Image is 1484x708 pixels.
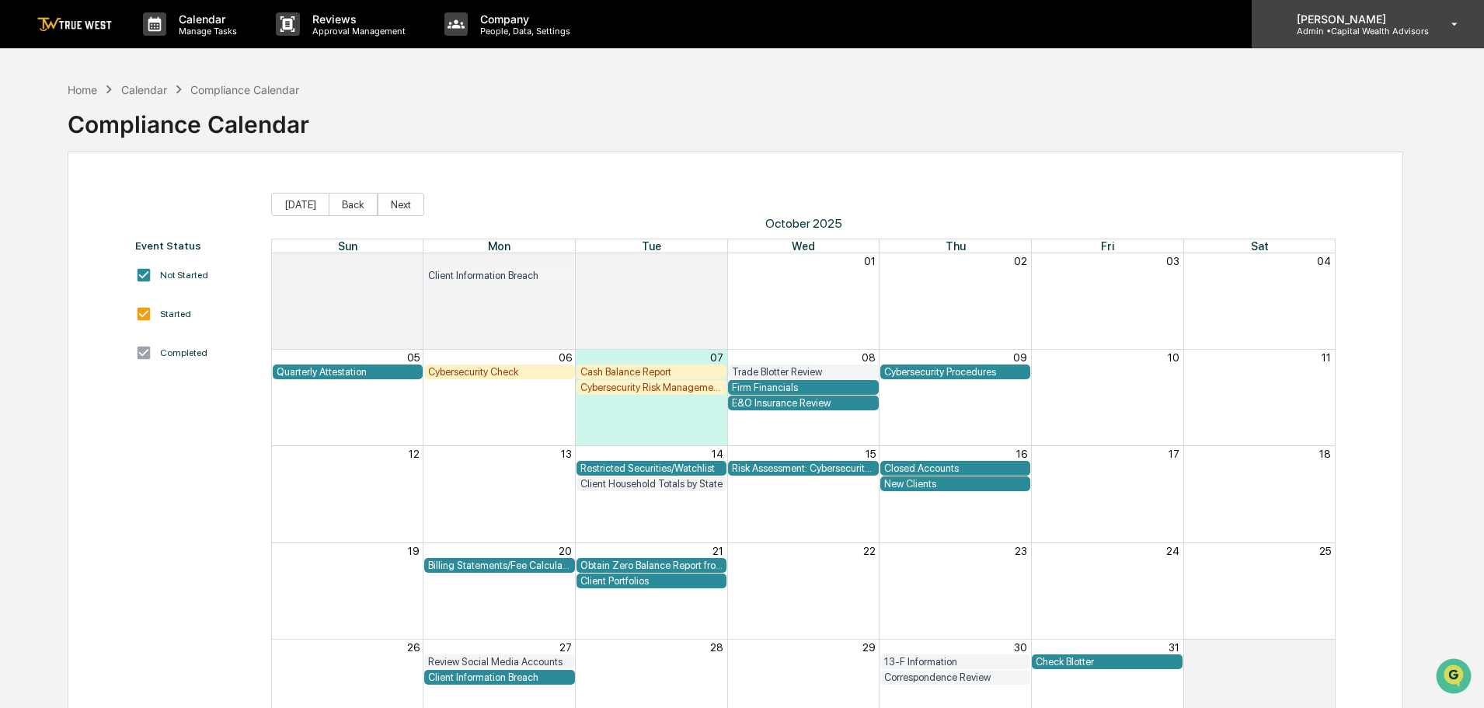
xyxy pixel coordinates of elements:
[1168,351,1179,364] button: 10
[129,253,134,266] span: •
[1317,255,1331,267] button: 04
[190,83,299,96] div: Compliance Calendar
[70,119,255,134] div: Start new chat
[407,351,420,364] button: 05
[68,98,309,138] div: Compliance Calendar
[9,341,104,369] a: 🔎Data Lookup
[559,255,572,267] button: 29
[31,347,98,363] span: Data Lookup
[710,351,723,364] button: 07
[241,169,283,188] button: See all
[884,462,1027,474] div: Closed Accounts
[138,253,169,266] span: [DATE]
[946,239,966,253] span: Thu
[160,347,207,358] div: Completed
[864,255,876,267] button: 01
[428,270,571,281] div: Client Information Breach
[277,366,420,378] div: Quarterly Attestation
[428,560,571,571] div: Billing Statements/Fee Calculations Report
[580,462,723,474] div: Restricted Securities/Watchlist
[580,478,723,490] div: Client Household Totals by State
[559,545,572,557] button: 20
[559,641,572,654] button: 27
[488,239,510,253] span: Mon
[884,478,1027,490] div: New Clients
[732,462,875,474] div: Risk Assessment: Cybersecurity and Technology Vendor Review
[329,193,378,216] button: Back
[862,351,876,364] button: 08
[710,255,723,267] button: 30
[1169,448,1179,460] button: 17
[710,641,723,654] button: 28
[428,366,571,378] div: Cybersecurity Check
[642,239,661,253] span: Tue
[1166,545,1179,557] button: 24
[70,134,214,147] div: We're available if you need us!
[16,197,40,221] img: Tammy Steffen
[128,318,193,333] span: Attestations
[135,239,256,252] div: Event Status
[862,641,876,654] button: 29
[166,12,245,26] p: Calendar
[33,119,61,147] img: 8933085812038_c878075ebb4cc5468115_72.jpg
[113,319,125,332] div: 🗄️
[406,255,420,267] button: 28
[16,239,40,263] img: Tammy Steffen
[138,211,169,224] span: [DATE]
[792,239,815,253] span: Wed
[121,83,167,96] div: Calendar
[561,448,572,460] button: 13
[712,545,723,557] button: 21
[1169,641,1179,654] button: 31
[110,385,188,397] a: Powered byPylon
[1319,545,1331,557] button: 25
[559,351,572,364] button: 06
[68,83,97,96] div: Home
[338,239,357,253] span: Sun
[1014,641,1027,654] button: 30
[48,253,126,266] span: [PERSON_NAME]
[866,448,876,460] button: 15
[732,397,875,409] div: E&O Insurance Review
[580,575,723,587] div: Client Portfolios
[16,349,28,361] div: 🔎
[166,26,245,37] p: Manage Tasks
[378,193,424,216] button: Next
[1284,12,1429,26] p: [PERSON_NAME]
[580,382,723,393] div: Cybersecurity Risk Management and Strategy
[428,656,571,668] div: Review Social Media Accounts
[407,641,420,654] button: 26
[884,671,1027,683] div: Correspondence Review
[1319,641,1331,654] button: 01
[264,124,283,142] button: Start new chat
[884,656,1027,668] div: 13-F Information
[712,448,723,460] button: 14
[580,560,723,571] div: Obtain Zero Balance Report from Custodian
[884,366,1027,378] div: Cybersecurity Procedures
[31,318,100,333] span: Preclearance
[155,385,188,397] span: Pylon
[1319,448,1331,460] button: 18
[1036,656,1179,668] div: Check Blotter
[1101,239,1114,253] span: Fri
[300,12,413,26] p: Reviews
[1015,545,1027,557] button: 23
[468,12,578,26] p: Company
[271,216,1336,231] span: October 2025
[1322,351,1331,364] button: 11
[1284,26,1429,37] p: Admin • Capital Wealth Advisors
[16,319,28,332] div: 🖐️
[1434,657,1476,699] iframe: Open customer support
[863,545,876,557] button: 22
[160,309,191,319] div: Started
[409,448,420,460] button: 12
[129,211,134,224] span: •
[300,26,413,37] p: Approval Management
[37,17,112,32] img: logo
[732,366,875,378] div: Trade Blotter Review
[106,312,199,340] a: 🗄️Attestations
[428,671,571,683] div: Client Information Breach
[468,26,578,37] p: People, Data, Settings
